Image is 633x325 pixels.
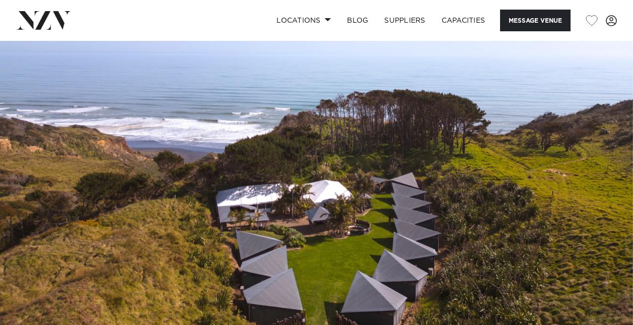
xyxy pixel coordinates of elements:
[376,10,433,31] a: SUPPLIERS
[268,10,339,31] a: Locations
[434,10,494,31] a: Capacities
[339,10,376,31] a: BLOG
[16,11,71,29] img: nzv-logo.png
[500,10,571,31] button: Message Venue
